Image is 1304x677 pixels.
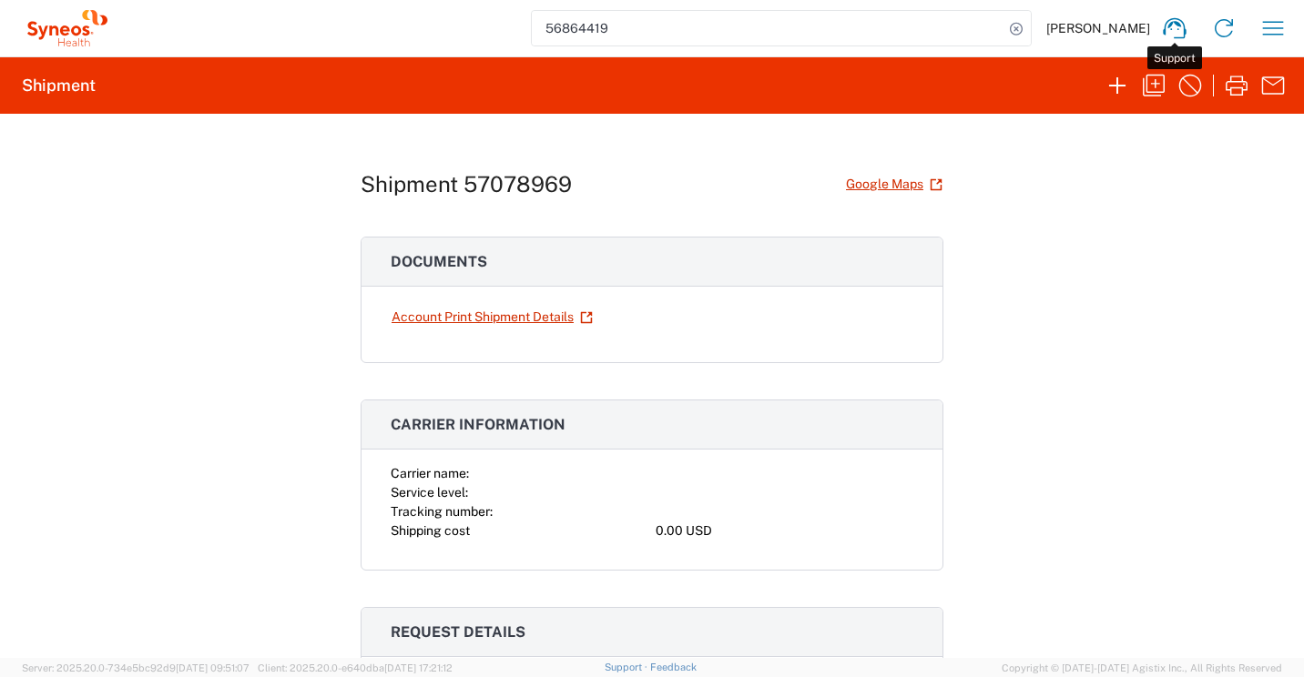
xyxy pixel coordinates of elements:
span: [DATE] 09:51:07 [176,662,250,673]
span: [PERSON_NAME] [1046,20,1150,36]
h2: Shipment [22,75,96,96]
a: Feedback [650,662,697,672]
span: Documents [391,253,487,270]
h1: Shipment 57078969 [361,171,572,197]
span: Request details [391,623,525,641]
a: Account Print Shipment Details [391,301,594,333]
span: Tracking number: [391,504,493,519]
span: [DATE] 17:21:12 [384,662,453,673]
a: Google Maps [845,168,943,200]
a: Support [605,662,650,672]
input: Shipment, tracking or reference number [532,11,1003,45]
div: 0.00 USD [656,521,913,541]
span: Shipping cost [391,523,470,538]
span: Service level: [391,485,468,500]
span: Server: 2025.20.0-734e5bc92d9 [22,662,250,673]
span: Carrier information [391,416,565,433]
span: Client: 2025.20.0-e640dba [258,662,453,673]
span: Carrier name: [391,466,469,480]
span: Copyright © [DATE]-[DATE] Agistix Inc., All Rights Reserved [1002,660,1282,676]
